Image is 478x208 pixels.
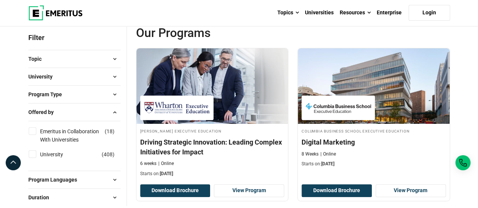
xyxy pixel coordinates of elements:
a: University [40,150,78,159]
img: Driving Strategic Innovation: Leading Complex Initiatives for Impact | Online Digital Transformat... [136,48,288,124]
button: University [28,71,121,82]
span: Topic [28,55,48,63]
h4: [PERSON_NAME] Executive Education [140,128,285,134]
a: Sales and Marketing Course by Columbia Business School Executive Education - September 4, 2025 Co... [298,48,450,171]
p: Starts on: [302,161,446,167]
a: Login [408,5,450,21]
button: Topic [28,53,121,65]
span: Program Languages [28,176,83,184]
img: Digital Marketing | Online Sales and Marketing Course [298,48,450,124]
h4: Driving Strategic Innovation: Leading Complex Initiatives for Impact [140,137,285,156]
span: ( ) [102,150,114,159]
button: Program Type [28,89,121,100]
span: 408 [104,151,113,157]
a: View Program [376,184,446,197]
span: Program Type [28,90,68,99]
button: Program Languages [28,174,121,185]
p: 6 weeks [140,160,156,167]
button: Download Brochure [140,184,210,197]
p: Online [158,160,174,167]
img: Wharton Executive Education [144,99,210,116]
a: Digital Transformation Course by Wharton Executive Education - September 3, 2025 Wharton Executiv... [136,48,288,181]
p: Starts on: [140,171,285,177]
span: Duration [28,193,55,202]
button: Download Brochure [302,184,372,197]
span: 18 [107,128,113,134]
span: Offered by [28,108,60,116]
span: Our Programs [136,25,293,40]
a: Emeritus in Collaboration With Universities [40,127,119,144]
span: ( ) [105,127,114,136]
h4: Digital Marketing [302,137,446,147]
a: View Program [214,184,284,197]
button: Duration [28,192,121,203]
h4: Columbia Business School Executive Education [302,128,446,134]
span: University [28,72,59,81]
span: [DATE] [160,171,173,176]
p: Online [320,151,336,157]
p: 8 Weeks [302,151,319,157]
span: [DATE] [321,161,334,166]
p: Filter [28,25,121,50]
button: Offered by [28,106,121,118]
img: Columbia Business School Executive Education [305,99,371,116]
